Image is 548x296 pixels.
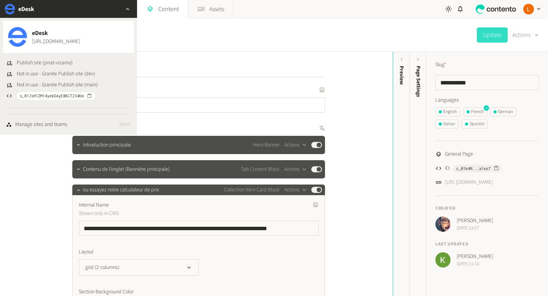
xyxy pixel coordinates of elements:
[453,165,502,172] button: c_01k4M...a1es7
[253,141,280,149] span: Hero Banner
[284,140,307,150] button: Actions
[83,141,131,149] span: Introduction principale
[457,261,493,267] span: [DATE] 11:13
[32,38,80,46] a: [URL][DOMAIN_NAME]
[18,5,34,14] h2: eDesk
[494,108,513,115] div: German
[462,119,488,129] button: Spanish
[477,27,508,43] button: Update
[457,217,493,225] span: [PERSON_NAME]
[224,186,280,194] span: Collection Item Card Block
[6,121,67,129] a: Manage sites and teams
[457,253,493,261] span: [PERSON_NAME]
[284,165,307,174] button: Actions
[456,165,491,172] span: c_01k4M...a1es7
[435,216,451,232] img: Josh Angell
[20,92,84,99] span: s_01JsH1ZM14yekDAyE8KCT234Km
[435,61,446,69] label: Slug
[435,119,459,129] button: Italian
[445,178,493,186] a: [URL][DOMAIN_NAME]
[17,70,95,78] span: Not in use - Granite Publish site (dev)
[467,108,484,115] div: French
[445,164,450,172] span: ID:
[83,186,159,194] span: ou essayez notre calculateur de prix
[439,121,455,127] div: Italian
[445,150,473,158] span: General Page
[6,59,73,67] button: Publish site (prod-vizamo)
[435,107,460,116] button: English
[79,288,134,296] span: Section Background Color
[465,121,484,127] div: Spanish
[6,70,95,78] button: Not in use - Granite Publish site (dev)
[17,59,73,67] span: Publish site (prod-vizamo)
[83,166,170,173] span: Contenu de l’onglet (Bannière principale)
[79,209,252,218] p: Shown only in CMS
[79,201,109,209] span: Internal Name
[463,107,487,116] button: French
[435,252,451,267] img: Keelin Terry
[490,107,516,116] button: German
[241,166,280,173] span: Tab Content Block
[79,248,93,256] span: Layout
[284,185,307,194] button: Actions
[435,205,539,212] h4: Created
[5,4,15,14] img: eDesk
[17,92,95,100] button: s_01JsH1ZM14yekDAyE8KCT234Km
[435,241,539,248] h4: Last updated
[17,81,98,89] span: Not in use - Granite Publish site (main)
[457,225,493,232] span: [DATE] 14:27
[398,66,406,85] div: Preview
[6,81,98,89] button: Not in use - Granite Publish site (main)
[523,4,534,14] img: Laura Kane
[15,121,67,129] div: Manage sites and teams
[512,27,539,43] button: Actions
[414,66,422,97] span: Page Settings
[8,27,27,47] img: eDesk
[79,259,199,276] button: grid (2 columns)
[439,108,457,115] div: English
[119,121,131,128] span: [DATE]
[32,29,80,38] span: eDesk
[435,96,539,104] label: Languages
